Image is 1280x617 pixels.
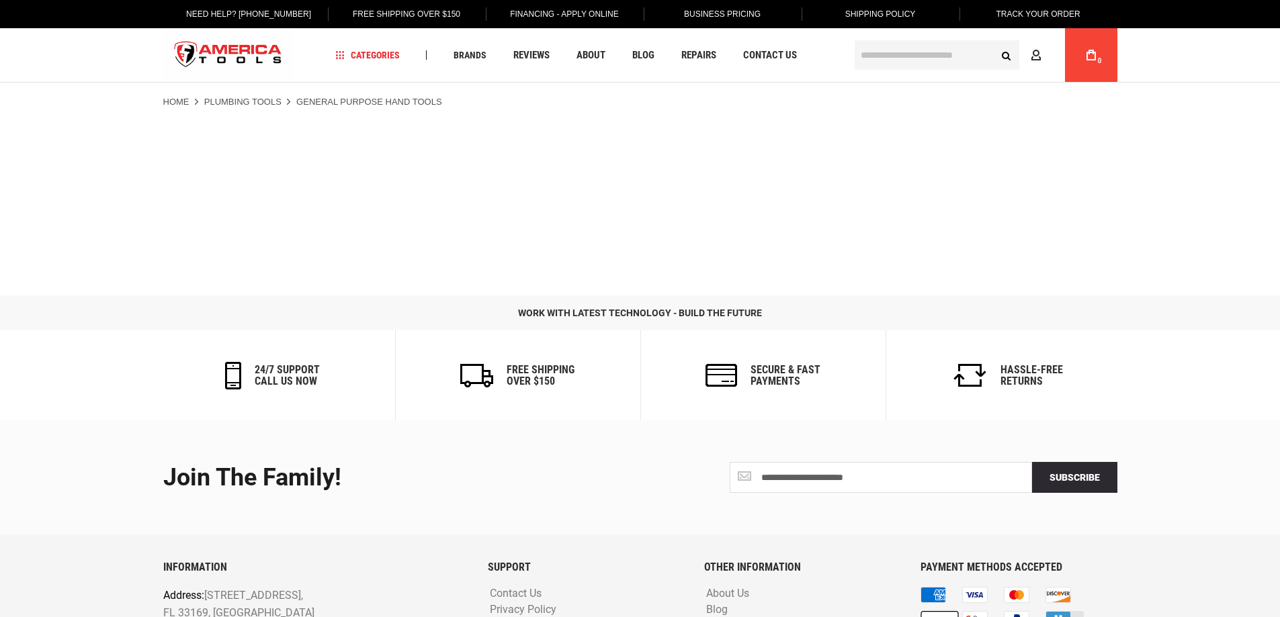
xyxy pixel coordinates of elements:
a: Repairs [675,46,722,64]
h6: Free Shipping Over $150 [507,364,574,387]
span: Shipping Policy [845,9,916,19]
a: Categories [329,46,406,64]
a: About [570,46,611,64]
h6: PAYMENT METHODS ACCEPTED [921,561,1117,573]
button: Subscribe [1032,462,1117,493]
h6: INFORMATION [163,561,468,573]
a: 0 [1078,28,1104,82]
span: Brands [454,50,486,60]
span: Categories [335,50,400,60]
button: Search [994,42,1019,68]
a: Blog [626,46,660,64]
span: Repairs [681,50,716,60]
div: Join the Family! [163,465,630,491]
span: 0 [1098,57,1102,64]
a: Contact Us [486,587,545,600]
span: Reviews [513,50,550,60]
a: Home [163,96,189,108]
h6: secure & fast payments [751,364,820,387]
a: Privacy Policy [486,604,560,616]
a: Contact Us [737,46,803,64]
strong: General Purpose Hand Tools [296,97,442,107]
a: store logo [163,30,294,81]
a: Reviews [507,46,556,64]
img: America Tools [163,30,294,81]
span: Address: [163,589,204,602]
a: Plumbing Tools [204,96,282,108]
h6: 24/7 support call us now [255,364,320,387]
span: Subscribe [1050,472,1100,483]
span: Blog [632,50,654,60]
h6: SUPPORT [488,561,684,573]
h6: OTHER INFORMATION [704,561,900,573]
h6: Hassle-Free Returns [1000,364,1063,387]
a: About Us [703,587,753,600]
span: Contact Us [743,50,797,60]
a: Blog [703,604,731,616]
a: Brands [447,46,493,64]
span: About [577,50,605,60]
